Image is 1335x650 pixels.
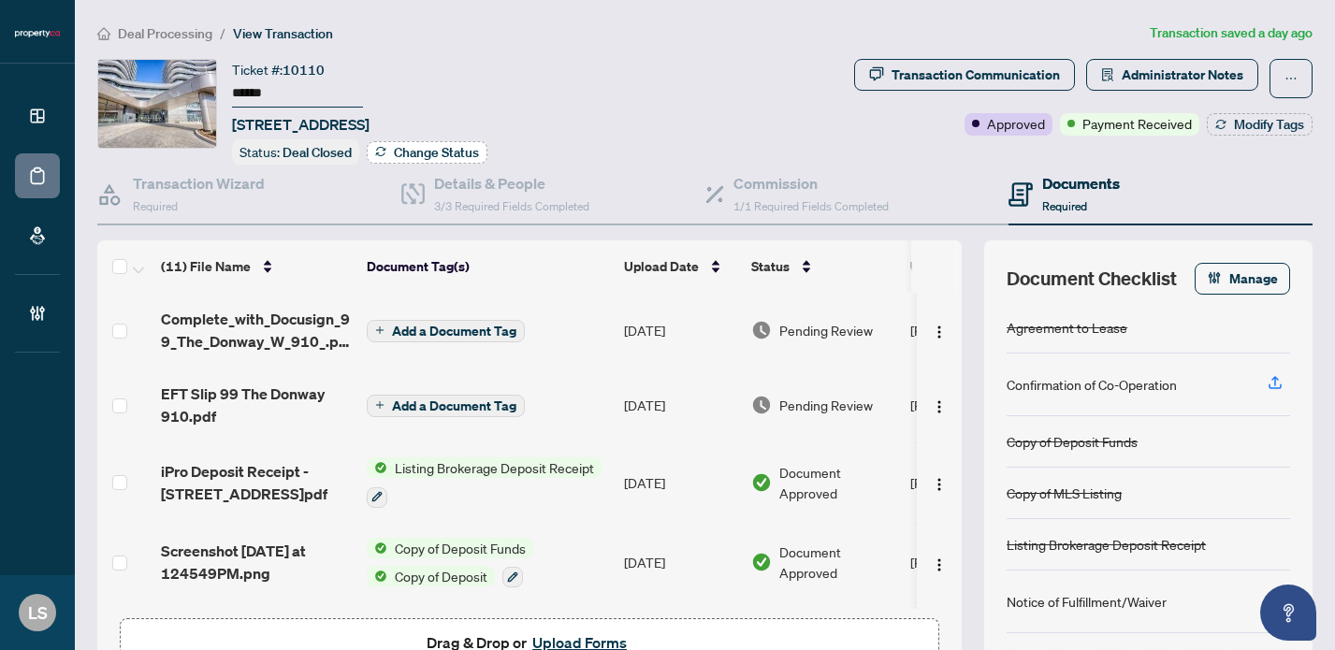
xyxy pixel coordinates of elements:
[624,256,699,277] span: Upload Date
[1007,266,1177,292] span: Document Checklist
[1082,113,1192,134] span: Payment Received
[367,393,525,417] button: Add a Document Tag
[751,395,772,415] img: Document Status
[932,399,947,414] img: Logo
[161,460,352,505] span: iPro Deposit Receipt - [STREET_ADDRESS]pdf
[932,477,947,492] img: Logo
[1195,263,1290,295] button: Manage
[367,538,533,588] button: Status IconCopy of Deposit FundsStatus IconCopy of Deposit
[1086,59,1258,91] button: Administrator Notes
[98,60,216,148] img: IMG-C12200493_1.jpg
[387,566,495,586] span: Copy of Deposit
[903,293,1043,368] td: [PERSON_NAME]
[161,256,251,277] span: (11) File Name
[1007,374,1177,395] div: Confirmation of Co-Operation
[367,141,487,164] button: Change Status
[779,320,873,340] span: Pending Review
[394,146,479,159] span: Change Status
[283,144,352,161] span: Deal Closed
[903,240,1043,293] th: Uploaded By
[733,172,889,195] h4: Commission
[617,442,744,523] td: [DATE]
[232,113,370,136] span: [STREET_ADDRESS]
[1042,172,1120,195] h4: Documents
[28,599,48,626] span: LS
[779,542,895,583] span: Document Approved
[751,320,772,340] img: Document Status
[1150,22,1313,44] article: Transaction saved a day ago
[97,27,110,40] span: home
[1007,591,1167,612] div: Notice of Fulfillment/Waiver
[617,293,744,368] td: [DATE]
[751,256,790,277] span: Status
[367,320,525,342] button: Add a Document Tag
[1260,585,1316,641] button: Open asap
[233,25,333,42] span: View Transaction
[1234,118,1304,131] span: Modify Tags
[367,395,525,417] button: Add a Document Tag
[375,400,385,410] span: plus
[387,538,533,558] span: Copy of Deposit Funds
[387,457,602,478] span: Listing Brokerage Deposit Receipt
[733,199,889,213] span: 1/1 Required Fields Completed
[1101,68,1114,81] span: solution
[375,325,385,335] span: plus
[220,22,225,44] li: /
[15,28,60,39] img: logo
[133,172,265,195] h4: Transaction Wizard
[367,457,602,508] button: Status IconListing Brokerage Deposit Receipt
[161,308,352,353] span: Complete_with_Docusign_99_The_Donway_W_910_.pdf
[232,59,325,80] div: Ticket #:
[779,395,873,415] span: Pending Review
[617,240,744,293] th: Upload Date
[854,59,1075,91] button: Transaction Communication
[779,462,895,503] span: Document Approved
[924,547,954,577] button: Logo
[1007,431,1138,452] div: Copy of Deposit Funds
[161,383,352,427] span: EFT Slip 99 The Donway 910.pdf
[1042,199,1087,213] span: Required
[987,113,1045,134] span: Approved
[1007,317,1127,338] div: Agreement to Lease
[367,566,387,586] img: Status Icon
[367,318,525,342] button: Add a Document Tag
[1207,113,1313,136] button: Modify Tags
[751,472,772,493] img: Document Status
[118,25,212,42] span: Deal Processing
[617,523,744,603] td: [DATE]
[1284,72,1298,85] span: ellipsis
[1229,264,1278,294] span: Manage
[744,240,903,293] th: Status
[903,523,1043,603] td: [PERSON_NAME]
[892,60,1060,90] div: Transaction Communication
[367,538,387,558] img: Status Icon
[903,368,1043,442] td: [PERSON_NAME]
[392,399,516,412] span: Add a Document Tag
[924,390,954,420] button: Logo
[283,62,325,79] span: 10110
[367,457,387,478] img: Status Icon
[1007,483,1122,503] div: Copy of MLS Listing
[617,368,744,442] td: [DATE]
[161,540,352,585] span: Screenshot [DATE] at 124549PM.png
[903,442,1043,523] td: [PERSON_NAME]
[751,552,772,572] img: Document Status
[1007,534,1206,555] div: Listing Brokerage Deposit Receipt
[1122,60,1243,90] span: Administrator Notes
[359,240,617,293] th: Document Tag(s)
[153,240,359,293] th: (11) File Name
[924,468,954,498] button: Logo
[932,325,947,339] img: Logo
[434,199,589,213] span: 3/3 Required Fields Completed
[133,199,178,213] span: Required
[434,172,589,195] h4: Details & People
[232,139,359,165] div: Status:
[392,325,516,338] span: Add a Document Tag
[932,557,947,572] img: Logo
[924,315,954,345] button: Logo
